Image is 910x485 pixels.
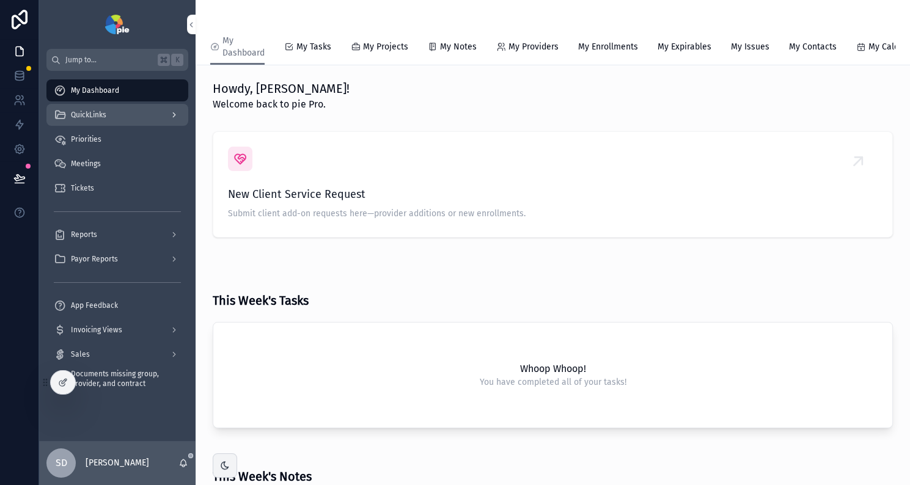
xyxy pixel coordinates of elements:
[789,36,837,60] a: My Contacts
[578,41,638,53] span: My Enrollments
[71,134,101,144] span: Priorities
[213,132,892,237] a: New Client Service RequestSubmit client add-on requests here—provider additions or new enrollments.
[71,230,97,239] span: Reports
[658,36,711,60] a: My Expirables
[71,159,101,169] span: Meetings
[46,248,188,270] a: Payor Reports
[284,36,331,60] a: My Tasks
[71,349,90,359] span: Sales
[46,294,188,316] a: App Feedback
[71,325,122,335] span: Invoicing Views
[46,128,188,150] a: Priorities
[46,104,188,126] a: QuickLinks
[46,368,188,390] a: Documents missing group, provider, and contract
[296,41,331,53] span: My Tasks
[213,97,350,112] span: Welcome back to pie Pro.
[210,30,265,65] a: My Dashboard
[658,41,711,53] span: My Expirables
[71,254,118,264] span: Payor Reports
[39,71,196,406] div: scrollable content
[496,36,559,60] a: My Providers
[71,86,119,95] span: My Dashboard
[71,301,118,310] span: App Feedback
[56,456,67,470] span: SD
[71,183,94,193] span: Tickets
[71,110,106,120] span: QuickLinks
[428,36,477,60] a: My Notes
[46,343,188,365] a: Sales
[480,376,626,388] span: You have completed all of your tasks!
[440,41,477,53] span: My Notes
[228,208,878,220] span: Submit client add-on requests here—provider additions or new enrollments.
[520,362,586,376] h2: Whoop Whoop!
[46,177,188,199] a: Tickets
[731,36,769,60] a: My Issues
[105,15,129,34] img: App logo
[71,369,176,388] span: Documents missing group, provider, and contract
[86,457,149,469] p: [PERSON_NAME]
[46,319,188,341] a: Invoicing Views
[172,55,182,65] span: K
[508,41,559,53] span: My Providers
[351,36,408,60] a: My Projects
[363,41,408,53] span: My Projects
[46,79,188,101] a: My Dashboard
[46,224,188,246] a: Reports
[789,41,837,53] span: My Contacts
[731,41,769,53] span: My Issues
[46,153,188,175] a: Meetings
[213,291,309,310] h3: This Week's Tasks
[222,35,265,59] span: My Dashboard
[213,80,350,97] h1: Howdy, [PERSON_NAME]!
[65,55,153,65] span: Jump to...
[578,36,638,60] a: My Enrollments
[228,186,878,203] span: New Client Service Request
[46,49,188,71] button: Jump to...K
